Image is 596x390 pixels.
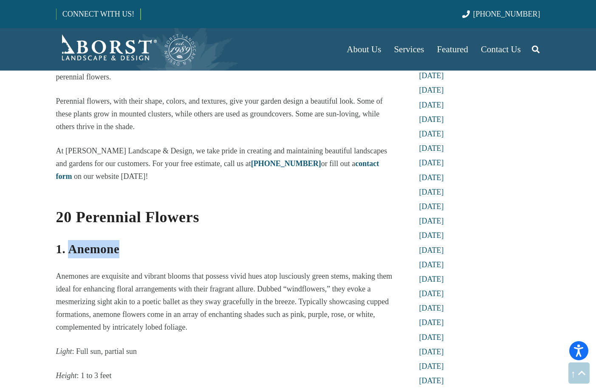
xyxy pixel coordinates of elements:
[419,260,444,269] a: [DATE]
[419,246,444,254] a: [DATE]
[56,347,72,356] em: Light
[527,39,544,60] a: Search
[56,144,395,183] p: At [PERSON_NAME] Landscape & Design, we take pride in creating and maintaining beautiful landscap...
[419,348,444,356] a: [DATE]
[419,173,444,182] a: [DATE]
[419,333,444,342] a: [DATE]
[56,159,379,181] a: contact form
[419,115,444,124] a: [DATE]
[56,32,197,66] a: Borst-Logo
[419,130,444,138] a: [DATE]
[340,28,387,71] a: About Us
[56,4,140,24] a: CONNECT WITH US!
[419,289,444,298] a: [DATE]
[419,202,444,211] a: [DATE]
[437,44,468,54] span: Featured
[347,44,381,54] span: About Us
[56,270,395,333] p: Anemones are exquisite and vibrant blooms that possess vivid hues atop lusciously green stems, ma...
[387,28,430,71] a: Services
[568,362,590,384] a: Back to top
[419,231,444,240] a: [DATE]
[56,209,200,226] strong: 20 Perennial Flowers
[394,44,424,54] span: Services
[56,371,77,380] em: Height
[56,369,395,382] p: : 1 to 3 feet
[419,158,444,167] a: [DATE]
[419,86,444,94] a: [DATE]
[462,10,540,18] a: [PHONE_NUMBER]
[419,275,444,283] a: [DATE]
[419,144,444,153] a: [DATE]
[419,376,444,385] a: [DATE]
[419,71,444,80] a: [DATE]
[251,159,321,168] a: [PHONE_NUMBER]
[419,101,444,109] a: [DATE]
[419,318,444,327] a: [DATE]
[419,362,444,370] a: [DATE]
[56,95,395,133] p: Perennial flowers, with their shape, colors, and textures, give your garden design a beautiful lo...
[419,217,444,225] a: [DATE]
[431,28,475,71] a: Featured
[419,304,444,312] a: [DATE]
[473,10,540,18] span: [PHONE_NUMBER]
[56,242,120,256] strong: 1. Anemone
[419,188,444,196] a: [DATE]
[56,345,395,358] p: : Full sun, partial sun
[475,28,527,71] a: Contact Us
[481,44,521,54] span: Contact Us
